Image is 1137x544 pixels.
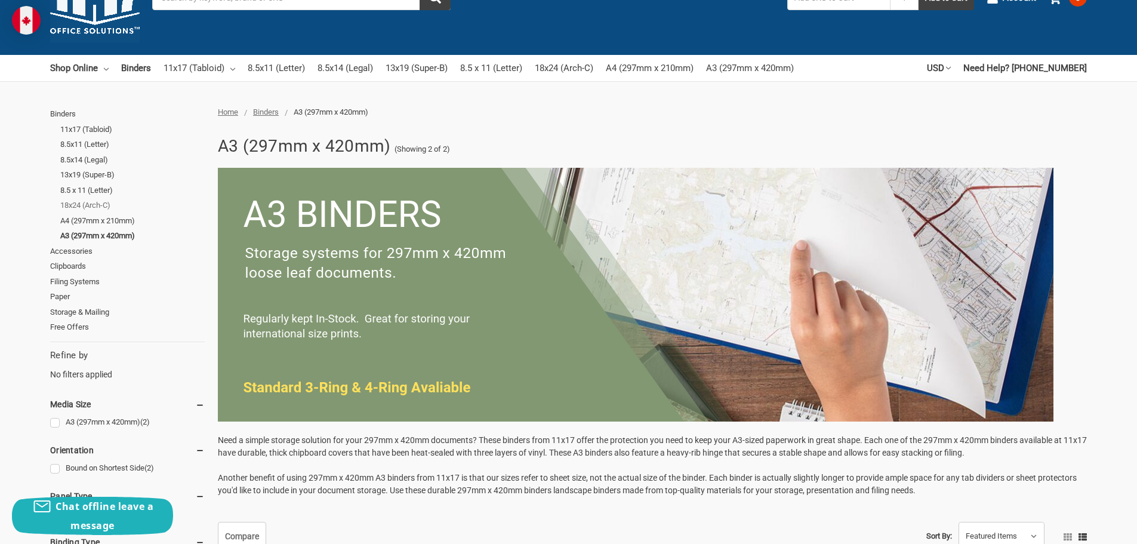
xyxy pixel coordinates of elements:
h5: Orientation [50,443,205,457]
a: A3 (297mm x 420mm) [60,228,205,244]
a: 8.5x14 (Legal) [318,55,373,81]
h1: A3 (297mm x 420mm) [218,131,391,162]
button: Chat offline leave a message [12,497,173,535]
img: duty and tax information for Canada [12,6,41,35]
a: Binders [121,55,151,81]
a: Filing Systems [50,274,205,290]
h5: Panel Type [50,489,205,503]
a: 18x24 (Arch-C) [535,55,593,81]
a: 11x17 (Tabloid) [164,55,235,81]
a: 8.5x14 (Legal) [60,152,205,168]
a: Free Offers [50,319,205,335]
a: Need Help? [PHONE_NUMBER] [963,55,1087,81]
a: Paper [50,289,205,305]
span: (2) [140,417,150,426]
a: 8.5x11 (Letter) [60,137,205,152]
span: A3 (297mm x 420mm) [294,107,368,116]
span: Need a simple storage solution for your 297mm x 420mm documents? These binders from 11x17 offer t... [218,435,1087,457]
a: 13x19 (Super-B) [60,167,205,183]
h5: Refine by [50,349,205,362]
a: A4 (297mm x 210mm) [606,55,694,81]
a: 8.5 x 11 (Letter) [460,55,522,81]
a: 13x19 (Super-B) [386,55,448,81]
a: Binders [50,106,205,122]
h5: Media Size [50,397,205,411]
a: 18x24 (Arch-C) [60,198,205,213]
a: Storage & Mailing [50,305,205,320]
a: Bound on Shortest Side [50,460,205,477]
a: Clipboards [50,259,205,274]
span: Chat offline leave a message [56,500,153,532]
a: A3 (297mm x 420mm) [50,414,205,431]
a: 8.5 x 11 (Letter) [60,183,205,198]
a: Binders [253,107,279,116]
a: 11x17 (Tabloid) [60,122,205,137]
a: USD [927,55,951,81]
span: (2) [144,463,154,472]
span: Another benefit of using 297mm x 420mm A3 binders from 11x17 is that our sizes refer to sheet siz... [218,473,1077,495]
img: 8.png [218,168,1053,422]
a: Accessories [50,244,205,259]
iframe: Google Customer Reviews [1039,512,1137,544]
a: A3 (297mm x 420mm) [706,55,794,81]
a: Home [218,107,238,116]
a: 8.5x11 (Letter) [248,55,305,81]
a: Shop Online [50,55,109,81]
div: No filters applied [50,349,205,381]
a: A4 (297mm x 210mm) [60,213,205,229]
span: (Showing 2 of 2) [395,143,450,155]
